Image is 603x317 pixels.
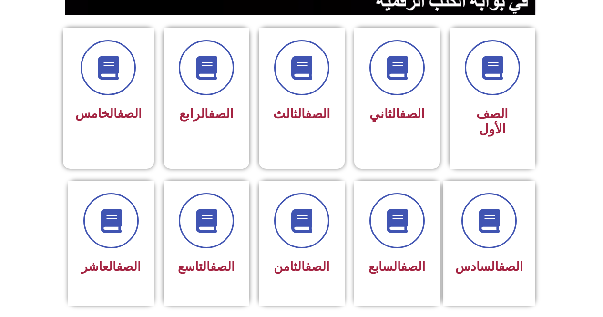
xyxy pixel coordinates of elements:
span: الثاني [369,106,425,122]
a: الصف [210,259,235,274]
a: الصف [499,259,523,274]
span: التاسع [178,259,235,274]
a: الصف [208,106,234,122]
span: السابع [368,259,425,274]
span: الثالث [273,106,330,122]
a: الصف [117,106,142,121]
a: الصف [116,259,141,274]
span: الرابع [179,106,234,122]
a: الصف [305,259,329,274]
span: الثامن [274,259,329,274]
a: الصف [305,106,330,122]
span: السادس [455,259,523,274]
span: الخامس [75,106,142,121]
a: الصف [399,106,425,122]
span: الصف الأول [476,106,508,137]
a: الصف [401,259,425,274]
span: العاشر [82,259,141,274]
